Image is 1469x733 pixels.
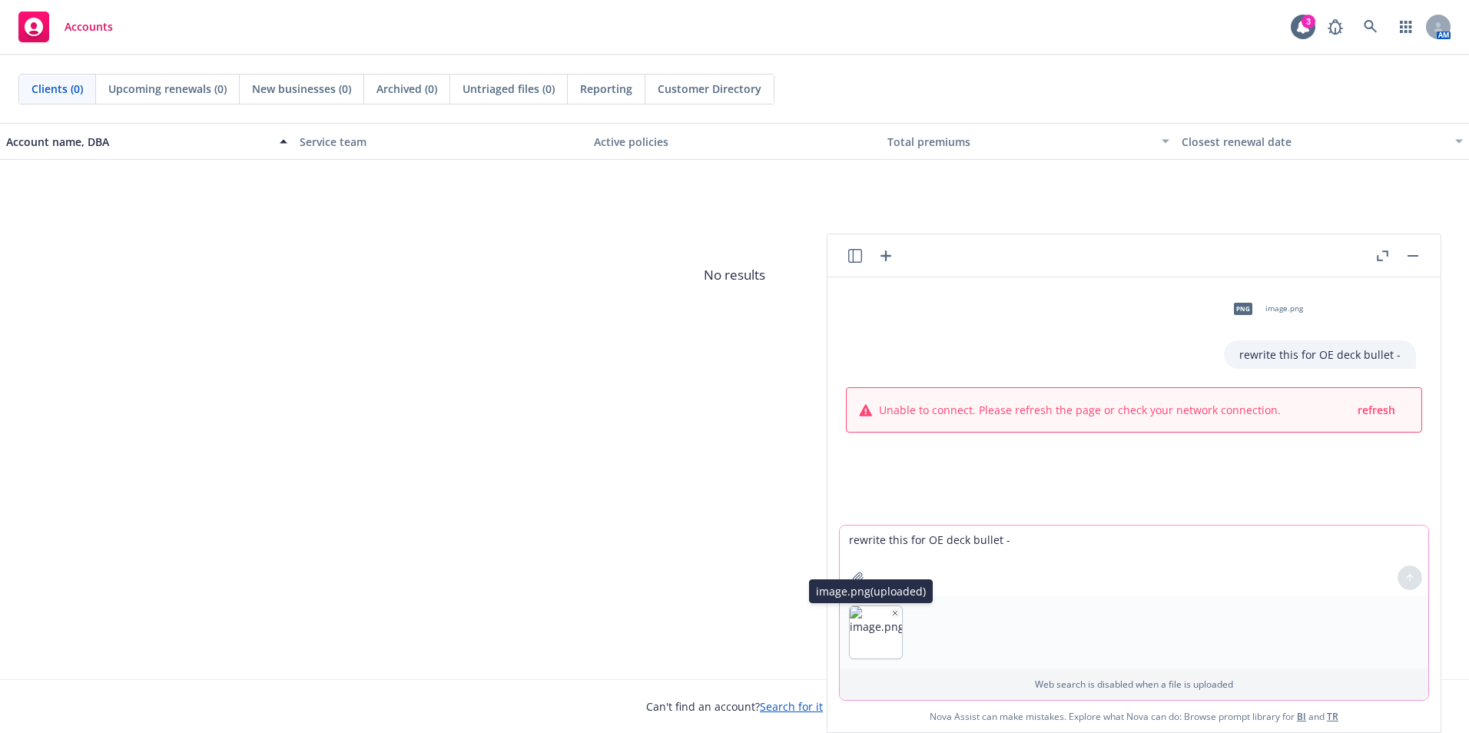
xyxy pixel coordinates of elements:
div: Closest renewal date [1182,134,1446,150]
span: refresh [1358,403,1395,417]
a: Switch app [1391,12,1421,42]
a: BI [1297,710,1306,723]
button: Total premiums [881,123,1175,160]
button: Service team [293,123,587,160]
img: image.png [850,606,902,658]
a: Search for it [760,699,823,714]
span: Accounts [65,21,113,33]
button: refresh [1356,400,1397,420]
button: Closest renewal date [1176,123,1469,160]
div: 3 [1302,15,1315,28]
a: TR [1327,710,1338,723]
span: Customer Directory [658,81,761,97]
p: Web search is disabled when a file is uploaded [849,678,1419,691]
span: Reporting [580,81,632,97]
button: Active policies [588,123,881,160]
span: Upcoming renewals (0) [108,81,227,97]
span: png [1234,303,1252,314]
span: Unable to connect. Please refresh the page or check your network connection. [879,402,1281,418]
div: Service team [300,134,581,150]
span: New businesses (0) [252,81,351,97]
a: Accounts [12,5,119,48]
div: Total premiums [887,134,1152,150]
span: Untriaged files (0) [463,81,555,97]
span: Clients (0) [32,81,83,97]
p: rewrite this for OE deck bullet - [1239,347,1401,363]
span: Nova Assist can make mistakes. Explore what Nova can do: Browse prompt library for and [834,701,1434,732]
span: image.png [1265,303,1303,313]
span: Can't find an account? [646,698,823,715]
div: pngimage.png [1224,290,1306,328]
div: Account name, DBA [6,134,270,150]
div: Active policies [594,134,875,150]
a: Report a Bug [1320,12,1351,42]
a: Search [1355,12,1386,42]
span: Archived (0) [376,81,437,97]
